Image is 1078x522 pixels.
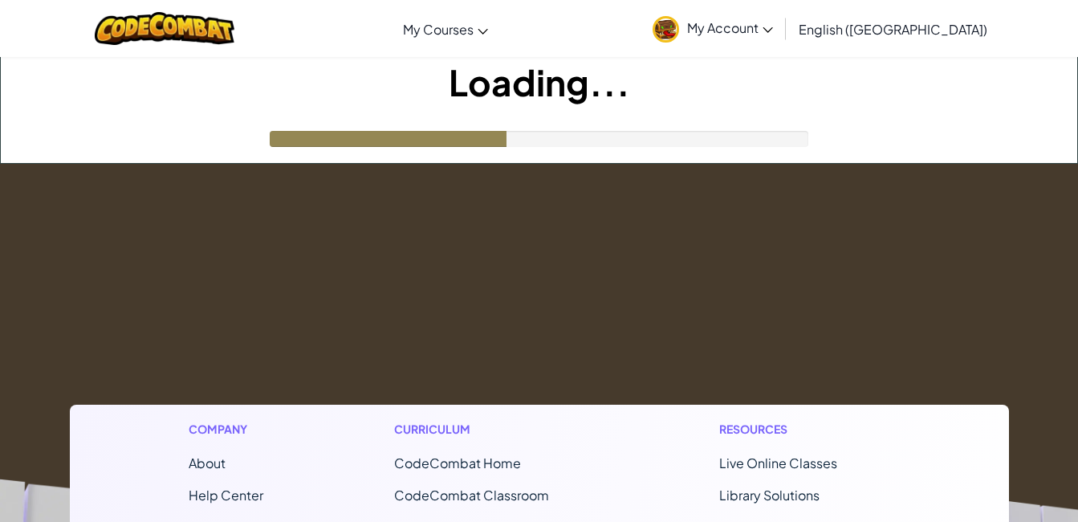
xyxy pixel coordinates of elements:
[394,487,549,504] a: CodeCombat Classroom
[645,3,781,54] a: My Account
[95,12,235,45] img: CodeCombat logo
[403,21,474,38] span: My Courses
[791,7,995,51] a: English ([GEOGRAPHIC_DATA])
[189,487,263,504] a: Help Center
[394,455,521,471] span: CodeCombat Home
[189,421,263,438] h1: Company
[1,57,1077,107] h1: Loading...
[719,455,837,471] a: Live Online Classes
[395,7,496,51] a: My Courses
[189,455,226,471] a: About
[799,21,987,38] span: English ([GEOGRAPHIC_DATA])
[719,487,820,504] a: Library Solutions
[687,19,773,36] span: My Account
[719,421,890,438] h1: Resources
[653,16,679,43] img: avatar
[394,421,588,438] h1: Curriculum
